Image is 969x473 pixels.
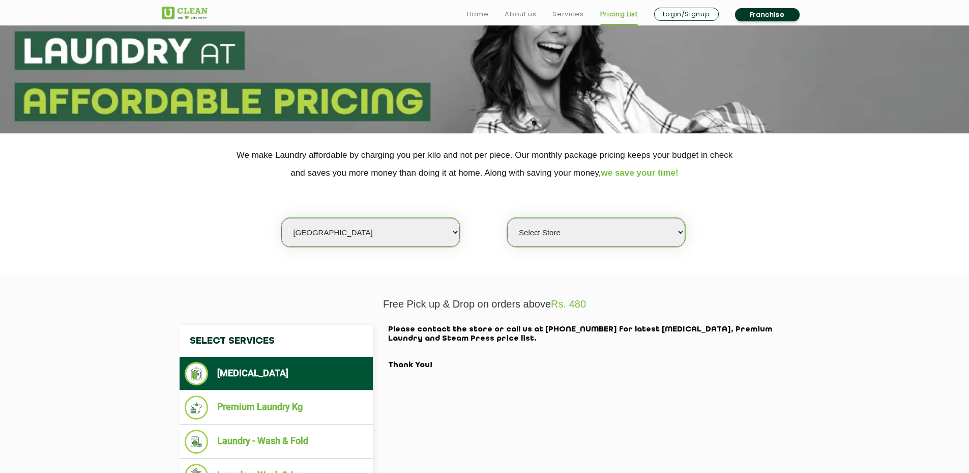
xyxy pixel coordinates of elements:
[162,298,808,310] p: Free Pick up & Drop on orders above
[185,362,209,385] img: Dry Cleaning
[162,146,808,182] p: We make Laundry affordable by charging you per kilo and not per piece. Our monthly package pricin...
[388,325,790,370] h2: Please contact the store or call us at [PHONE_NUMBER] for latest [MEDICAL_DATA], Premium Laundry ...
[735,8,800,21] a: Franchise
[185,362,368,385] li: [MEDICAL_DATA]
[654,8,719,21] a: Login/Signup
[180,325,373,357] h4: Select Services
[552,8,583,20] a: Services
[601,168,679,178] span: we save your time!
[600,8,638,20] a: Pricing List
[551,298,586,310] span: Rs. 480
[185,396,209,420] img: Premium Laundry Kg
[162,7,208,19] img: UClean Laundry and Dry Cleaning
[467,8,489,20] a: Home
[505,8,536,20] a: About us
[185,430,209,454] img: Laundry - Wash & Fold
[185,396,368,420] li: Premium Laundry Kg
[185,430,368,454] li: Laundry - Wash & Fold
